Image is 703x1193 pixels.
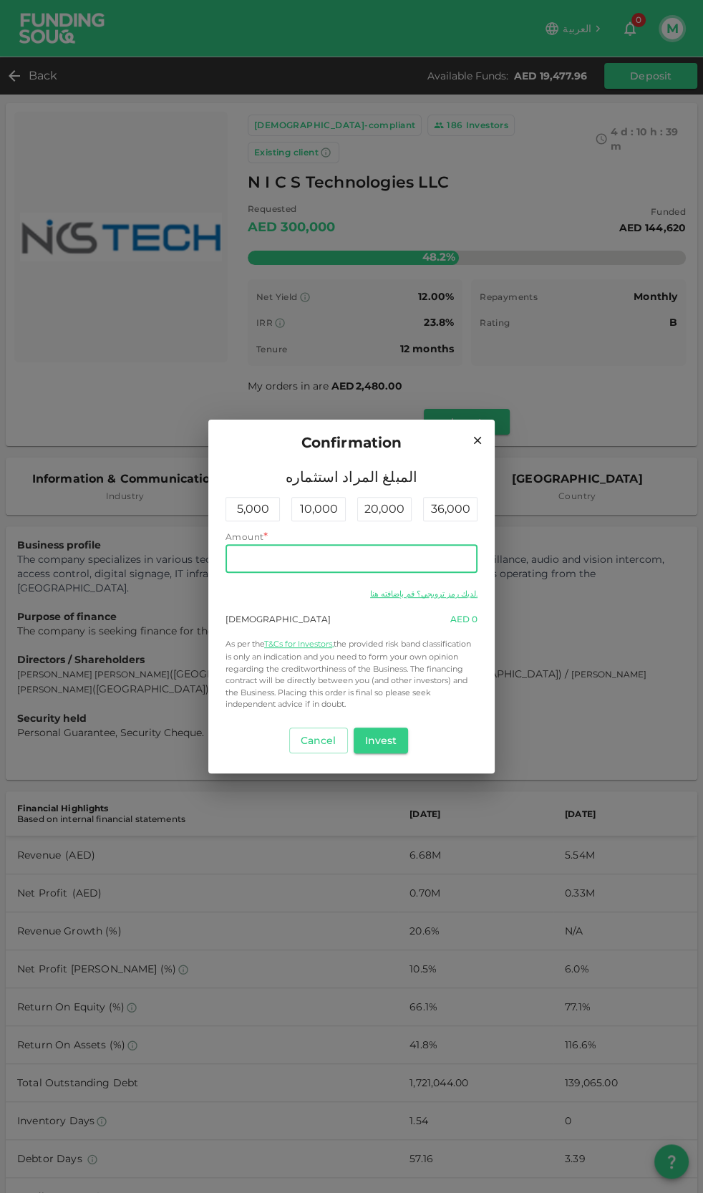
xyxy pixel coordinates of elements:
div: [DEMOGRAPHIC_DATA] [226,613,331,626]
span: المبلغ المراد استثماره [226,465,477,488]
a: لديك رمز ترويجي؟ قم بإضافته هنا. [370,589,477,599]
span: As per the [226,639,264,649]
div: 5,000 [226,497,280,521]
div: 36,000 [423,497,477,521]
button: Cancel [289,728,348,753]
span: Confirmation [301,431,402,454]
div: 0 [450,613,477,626]
input: amount [226,544,477,573]
span: AED [450,614,470,624]
button: Invest [354,728,409,753]
div: 20,000 [357,497,412,521]
span: Amount [226,531,263,542]
a: T&Cs for Investors, [264,639,334,649]
div: 10,000 [291,497,346,521]
p: the provided risk band classification is only an indication and you need to form your own opinion... [226,637,477,710]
